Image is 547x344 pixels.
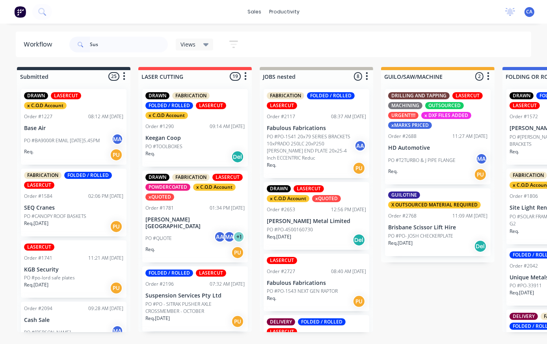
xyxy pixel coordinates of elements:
p: PO #po-lord safe plates [24,274,75,281]
div: Del [353,234,365,246]
p: PO #PO-1543 NEXT GEN RAPTOR [267,288,338,295]
div: PU [110,220,123,233]
img: Factory [14,6,26,18]
div: DELIVERY [267,318,295,325]
div: DRILLING AND TAPPING [388,92,450,99]
p: PO #PO-33911 [510,282,542,289]
div: DRAWN [267,185,291,192]
div: DRAWN [145,92,169,99]
p: PO #CANOPY ROOF BASKETS [24,213,86,220]
div: Order #2653 [267,206,295,213]
div: FOLDED / ROLLED [145,102,193,109]
div: Order #1584 [24,193,52,200]
div: Order #1806 [510,193,538,200]
div: MA [223,231,235,243]
div: DRAWN [24,92,48,99]
div: LASERCUT [267,328,297,335]
p: Req. [267,295,276,302]
div: Del [231,151,244,163]
p: Cash Sale [24,317,123,324]
div: PU [474,168,487,181]
div: POWDERCOATED [145,184,190,191]
div: LASERCUTOrder #174111:21 AM [DATE]KGB SecurityPO #po-lord safe platesReq.[DATE]PU [21,240,127,298]
div: DELIVERY [510,313,538,320]
div: Order #2196 [145,281,174,288]
div: PU [110,282,123,294]
div: LASERCUT [51,92,81,99]
div: DRAWNFABRICATIONFOLDED / ROLLEDLASERCUTx C.O.D AccountOrder #129009:14 AM [DATE]Keegan CoopPO #TO... [142,89,248,167]
div: FABRICATION [172,174,210,181]
div: MA [476,153,487,165]
div: FOLDED / ROLLED [64,172,112,179]
div: x DXF FILES ADDED [421,112,471,119]
div: Order #2094 [24,305,52,312]
p: Req. [145,150,155,157]
p: Base Air [24,125,123,132]
div: Order #1781 [145,205,174,212]
p: Brisbane Scissor Lift Hire [388,224,487,231]
p: Req. [DATE] [510,289,534,296]
div: URGENT!!!! [388,112,419,119]
div: GUILOTINEX OUTSOURCED MATERIAL REQUIREDOrder #276811:09 AM [DATE]Brisbane Scissor Lift HirePO #PO... [385,188,491,256]
div: LASERCUT [294,185,324,192]
div: x C.O.D Account [24,102,67,109]
div: FOLDED / ROLLED [145,270,193,277]
p: Req. [DATE] [388,240,413,247]
div: DRAWN [510,92,534,99]
div: Workflow [24,40,56,49]
div: DRAWNLASERCUTx C.O.D AccountxQUOTEDOrder #265312:56 PM [DATE][PERSON_NAME] Metal LimitedPO #PO-45... [264,182,369,250]
div: DRAWNLASERCUTx C.O.D AccountOrder #122708:12 AM [DATE]Base AirPO #BA9000R EMAIL [DATE]5.45PMMAReq.PU [21,89,127,165]
p: PO #T2TURBO & J PIPE FLANGE [388,157,456,164]
div: Order #2768 [388,212,417,219]
div: FOLDED / ROLLED [307,92,355,99]
div: FABRICATION [172,92,210,99]
div: LASERCUT [196,270,226,277]
p: Req. [510,148,519,155]
div: FABRICATIONFOLDED / ROLLEDLASERCUTOrder #158402:06 PM [DATE]SEQ CranesPO #CANOPY ROOF BASKETSReq.... [21,169,127,236]
div: GUILOTINE [388,192,420,199]
p: HD Automotive [388,145,487,151]
div: Order #1572 [510,113,538,120]
div: xQUOTED [312,195,341,202]
div: LASERCUT [24,182,54,189]
div: DRAWN [145,174,169,181]
div: FABRICATION [510,172,547,179]
p: PO #PO- JOSH CHECKERPLATE [388,232,453,240]
div: 11:21 AM [DATE] [88,255,123,262]
p: Req. [510,228,519,235]
p: PO #[PERSON_NAME] [24,329,71,336]
div: 08:12 AM [DATE] [88,113,123,120]
p: PO #PO-1541 20x79 SERIES BRACKETS 10xPRADO 250LC 20xP250 [PERSON_NAME] END PLATE 20x25-4 Inch ECC... [267,133,354,162]
div: 11:09 AM [DATE] [452,212,487,219]
div: Del [474,240,487,253]
p: SEQ Cranes [24,205,123,211]
div: LASERCUT [267,102,297,109]
div: LASERCUT [510,102,540,109]
p: [PERSON_NAME] Metal Limited [267,218,366,225]
span: Views [180,40,195,48]
p: Req. [DATE] [267,233,291,240]
div: sales [244,6,265,18]
div: FOLDED / ROLLEDLASERCUTOrder #219607:32 AM [DATE]Suspension Services Pty LtdPO #PO - SITRAK PUSHE... [142,266,248,331]
div: AA [354,140,366,152]
div: x C.O.D Account [193,184,236,191]
p: Keegan Coop [145,135,245,141]
p: Suspension Services Pty Ltd [145,292,245,299]
div: Order #2727 [267,268,295,275]
div: PU [231,246,244,259]
p: PO #PO - SITRAK PUSHER AXLE CROSSMEMBER - OCTOBER [145,301,245,315]
div: OUTSOURCED [425,102,464,109]
div: DRILLING AND TAPPINGLASERCUTMACHININGOUTSOURCEDURGENT!!!!x DXF FILES ADDEDxMARKS PRICEDOrder #268... [385,89,491,184]
div: productivity [265,6,303,18]
div: 12:56 PM [DATE] [331,206,366,213]
div: LASERCUT [212,174,243,181]
div: 02:06 PM [DATE] [88,193,123,200]
div: Order #2042 [510,262,538,270]
div: x C.O.D Account [145,112,188,119]
div: LASERCUT [452,92,483,99]
div: FOLDED / ROLLED [298,318,346,325]
div: xMARKS PRICED [388,122,432,129]
p: Req. [145,246,155,253]
input: Search for orders... [90,37,168,52]
div: DRAWNFABRICATIONLASERCUTPOWDERCOATEDx C.O.D AccountxQUOTEDOrder #178101:34 PM [DATE][PERSON_NAME]... [142,171,248,263]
